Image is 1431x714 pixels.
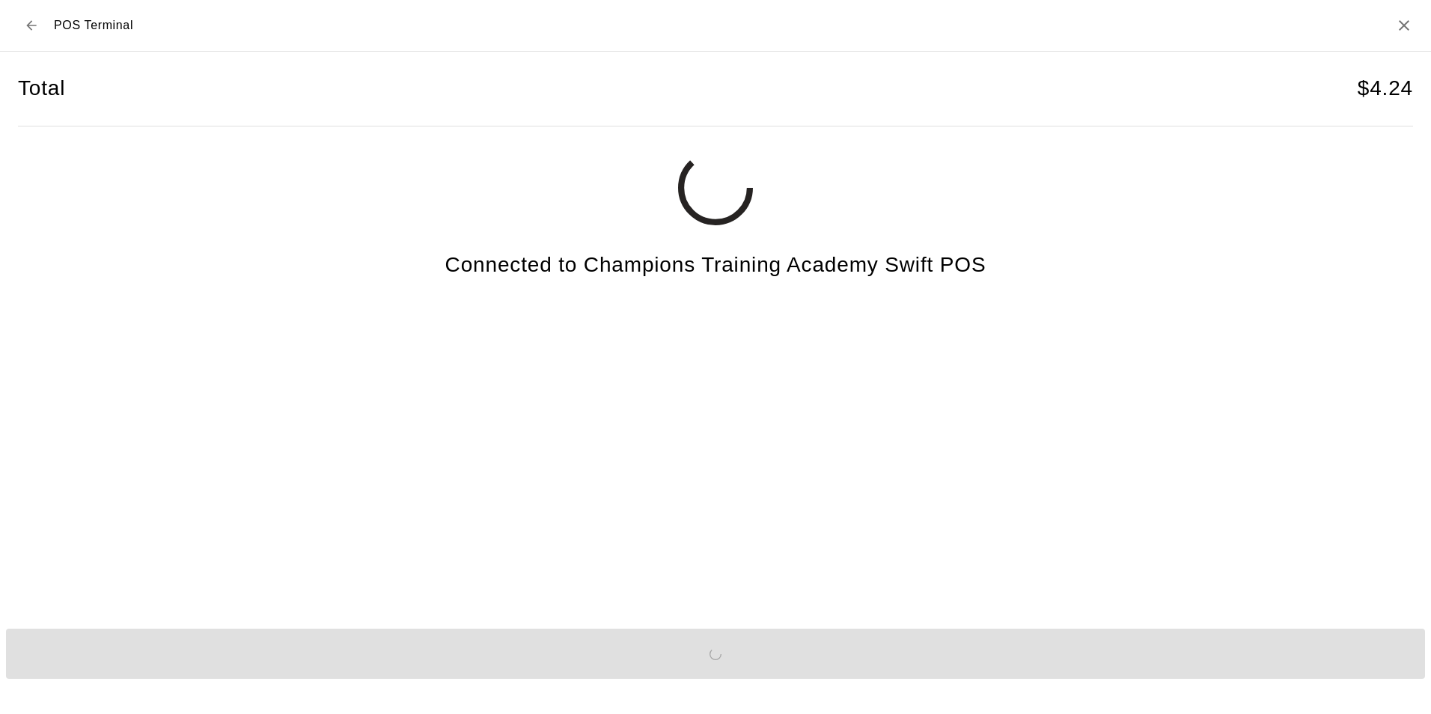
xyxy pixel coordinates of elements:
div: POS Terminal [18,12,133,39]
button: Back to checkout [18,12,45,39]
h4: Total [18,76,65,102]
h4: $ 4.24 [1358,76,1413,102]
h4: Connected to Champions Training Academy Swift POS [445,252,986,278]
button: Close [1395,16,1413,34]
